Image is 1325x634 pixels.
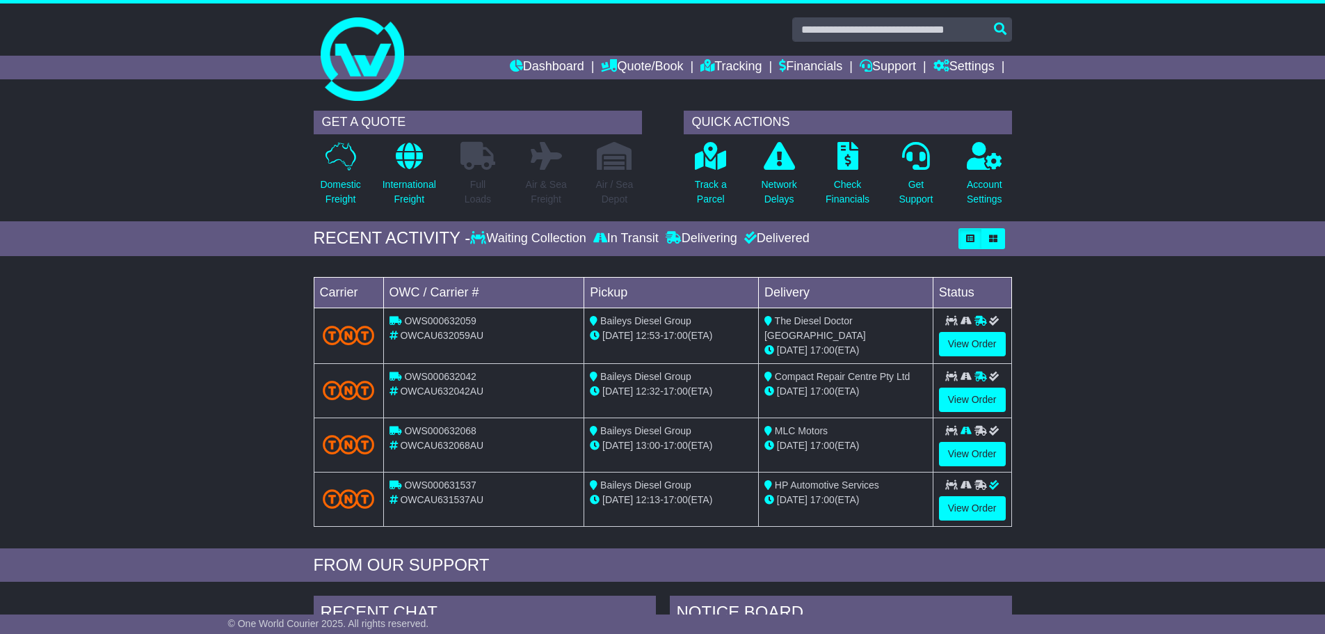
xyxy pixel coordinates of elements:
span: [DATE] [602,386,633,397]
p: Domestic Freight [320,177,360,207]
a: Support [860,56,916,79]
span: HP Automotive Services [775,480,879,491]
span: Baileys Diesel Group [600,480,691,491]
p: Check Financials [826,177,869,207]
span: [DATE] [777,344,808,356]
span: 13:00 [636,440,660,451]
a: NetworkDelays [760,141,797,214]
td: Carrier [314,277,383,308]
span: OWS000632068 [404,425,476,436]
a: AccountSettings [966,141,1003,214]
a: Settings [933,56,995,79]
span: Compact Repair Centre Pty Ltd [775,371,910,382]
img: TNT_Domestic.png [323,381,375,399]
a: CheckFinancials [825,141,870,214]
span: OWS000632059 [404,315,476,326]
span: 17:00 [810,440,835,451]
div: - (ETA) [590,438,753,453]
p: Air & Sea Freight [526,177,567,207]
span: [DATE] [602,330,633,341]
p: Air / Sea Depot [596,177,634,207]
span: The Diesel Doctor [GEOGRAPHIC_DATA] [764,315,866,341]
div: - (ETA) [590,493,753,507]
a: View Order [939,332,1006,356]
p: Network Delays [761,177,796,207]
a: View Order [939,496,1006,521]
p: Account Settings [967,177,1002,207]
span: Baileys Diesel Group [600,315,691,326]
div: Delivering [662,231,741,246]
span: 17:00 [664,494,688,505]
div: (ETA) [764,384,927,399]
div: - (ETA) [590,384,753,399]
td: Status [933,277,1011,308]
div: - (ETA) [590,328,753,343]
div: RECENT CHAT [314,596,656,633]
span: [DATE] [777,386,808,397]
p: Track a Parcel [695,177,727,207]
span: Baileys Diesel Group [600,425,691,436]
div: GET A QUOTE [314,111,642,134]
div: RECENT ACTIVITY - [314,228,471,248]
a: InternationalFreight [382,141,437,214]
div: FROM OUR SUPPORT [314,555,1012,576]
a: DomesticFreight [319,141,361,214]
div: (ETA) [764,493,927,507]
span: OWCAU632042AU [400,386,483,397]
span: 17:00 [664,330,688,341]
span: OWCAU631537AU [400,494,483,505]
span: OWCAU632068AU [400,440,483,451]
span: 17:00 [810,386,835,397]
div: In Transit [590,231,662,246]
a: View Order [939,388,1006,412]
a: GetSupport [898,141,933,214]
span: 12:53 [636,330,660,341]
span: [DATE] [777,440,808,451]
p: Get Support [899,177,933,207]
span: OWCAU632059AU [400,330,483,341]
span: [DATE] [602,494,633,505]
span: OWS000631537 [404,480,476,491]
a: Financials [779,56,842,79]
a: View Order [939,442,1006,466]
span: © One World Courier 2025. All rights reserved. [228,618,429,629]
span: 17:00 [810,494,835,505]
div: Waiting Collection [470,231,589,246]
span: MLC Motors [775,425,828,436]
img: TNT_Domestic.png [323,326,375,344]
a: Dashboard [510,56,584,79]
span: [DATE] [602,440,633,451]
span: Baileys Diesel Group [600,371,691,382]
img: TNT_Domestic.png [323,435,375,454]
td: Delivery [758,277,933,308]
td: Pickup [584,277,759,308]
span: 12:13 [636,494,660,505]
div: Delivered [741,231,810,246]
span: 12:32 [636,386,660,397]
p: Full Loads [460,177,495,207]
a: Tracking [700,56,762,79]
a: Quote/Book [601,56,683,79]
span: [DATE] [777,494,808,505]
div: (ETA) [764,343,927,358]
p: International Freight [383,177,436,207]
span: 17:00 [664,440,688,451]
span: 17:00 [810,344,835,356]
img: TNT_Domestic.png [323,489,375,508]
div: QUICK ACTIONS [684,111,1012,134]
span: OWS000632042 [404,371,476,382]
a: Track aParcel [694,141,728,214]
div: (ETA) [764,438,927,453]
div: NOTICE BOARD [670,596,1012,633]
td: OWC / Carrier # [383,277,584,308]
span: 17:00 [664,386,688,397]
